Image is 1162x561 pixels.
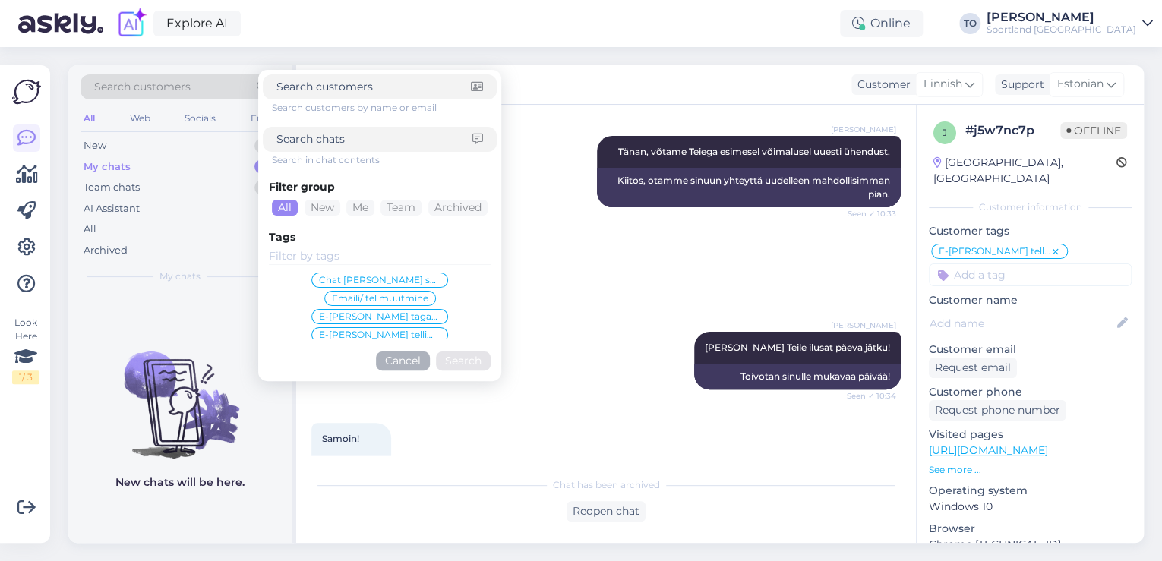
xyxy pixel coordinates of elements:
[84,201,140,216] div: AI Assistant
[929,521,1132,537] p: Browser
[84,243,128,258] div: Archived
[1060,122,1127,139] span: Offline
[929,200,1132,214] div: Customer information
[115,8,147,39] img: explore-ai
[254,138,276,153] div: 0
[153,11,241,36] a: Explore AI
[276,79,471,95] input: Search customers
[995,77,1044,93] div: Support
[943,127,947,138] span: j
[182,109,219,128] div: Socials
[929,400,1066,421] div: Request phone number
[68,324,292,461] img: No chats
[831,124,896,135] span: [PERSON_NAME]
[939,247,1050,256] span: E-[PERSON_NAME] tellimuste [PERSON_NAME] info
[597,168,901,207] div: Kiitos, otamme sinuun yhteyttä uudelleen mahdollisimman pian.
[272,153,497,167] div: Search in chat contents
[269,229,491,245] div: Tags
[987,11,1136,24] div: [PERSON_NAME]
[12,370,39,384] div: 1 / 3
[12,77,41,106] img: Askly Logo
[929,443,1048,457] a: [URL][DOMAIN_NAME]
[248,109,279,128] div: Email
[567,501,646,522] div: Reopen chat
[553,478,660,492] span: Chat has been archived
[929,292,1132,308] p: Customer name
[933,155,1116,187] div: [GEOGRAPHIC_DATA], [GEOGRAPHIC_DATA]
[959,13,980,34] div: TO
[987,24,1136,36] div: Sportland [GEOGRAPHIC_DATA]
[115,474,245,490] p: New chats will be here.
[94,79,191,95] span: Search customers
[12,316,39,384] div: Look Here
[84,159,131,175] div: My chats
[930,315,1114,332] input: Add name
[929,384,1132,400] p: Customer phone
[839,208,896,219] span: Seen ✓ 10:33
[839,390,896,402] span: Seen ✓ 10:34
[851,77,911,93] div: Customer
[929,263,1132,286] input: Add a tag
[272,101,497,115] div: Search customers by name or email
[311,455,391,481] div: Samamoodi!
[84,222,96,237] div: All
[831,320,896,331] span: [PERSON_NAME]
[705,342,890,353] span: [PERSON_NAME] Teile ilusat päeva jätku!
[929,537,1132,553] p: Chrome [TECHNICAL_ID]
[127,109,153,128] div: Web
[929,463,1132,477] p: See more ...
[929,358,1017,378] div: Request email
[269,248,491,265] input: Filter by tags
[694,364,901,389] div: Toivotan sinulle mukavaa päivää!
[254,180,276,195] div: 0
[84,138,106,153] div: New
[272,200,298,216] div: All
[1057,76,1104,93] span: Estonian
[84,180,140,195] div: Team chats
[929,342,1132,358] p: Customer email
[322,433,359,444] span: Samoin!
[254,159,276,175] div: 0
[924,76,962,93] span: Finnish
[929,483,1132,499] p: Operating system
[840,10,923,37] div: Online
[276,131,472,147] input: Search chats
[929,499,1132,515] p: Windows 10
[81,109,98,128] div: All
[269,179,491,195] div: Filter group
[159,269,201,283] span: My chats
[987,11,1153,36] a: [PERSON_NAME]Sportland [GEOGRAPHIC_DATA]
[929,223,1132,239] p: Customer tags
[618,146,890,157] span: Tänan, võtame Teiega esimesel võimalusel uuesti ühendust.
[965,121,1060,140] div: # j5w7nc7p
[929,427,1132,443] p: Visited pages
